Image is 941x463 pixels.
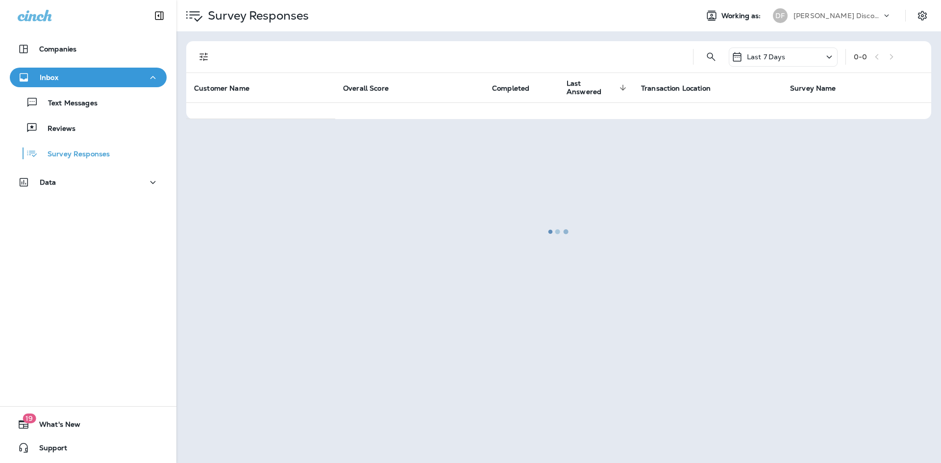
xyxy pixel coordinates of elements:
[146,6,173,25] button: Collapse Sidebar
[29,420,80,432] span: What's New
[38,150,110,159] p: Survey Responses
[10,118,167,138] button: Reviews
[10,438,167,458] button: Support
[23,414,36,423] span: 19
[10,172,167,192] button: Data
[29,444,67,456] span: Support
[10,92,167,113] button: Text Messages
[10,143,167,164] button: Survey Responses
[38,99,98,108] p: Text Messages
[40,178,56,186] p: Data
[39,45,76,53] p: Companies
[38,124,75,134] p: Reviews
[10,68,167,87] button: Inbox
[40,73,58,81] p: Inbox
[10,39,167,59] button: Companies
[10,414,167,434] button: 19What's New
